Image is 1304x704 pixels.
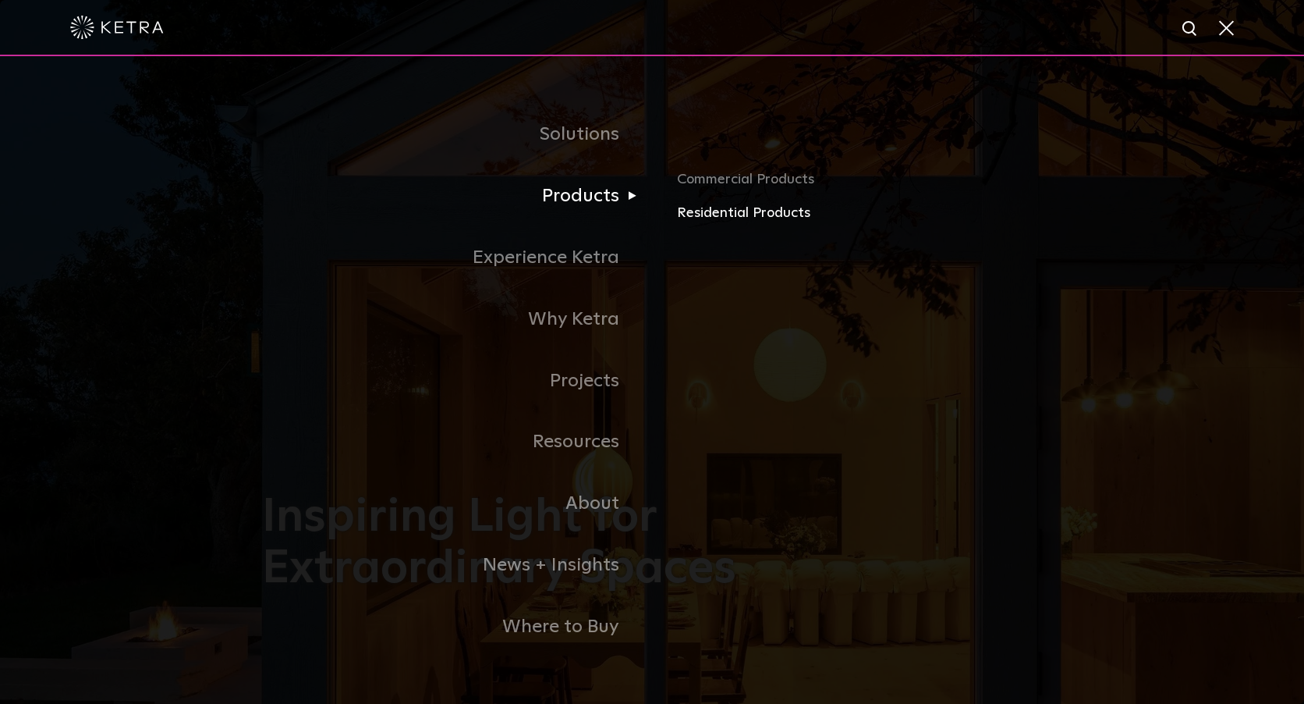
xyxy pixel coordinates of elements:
a: Projects [262,350,652,412]
a: Experience Ketra [262,227,652,289]
a: Where to Buy [262,596,652,658]
img: search icon [1181,20,1200,39]
a: Residential Products [677,202,1042,225]
a: Why Ketra [262,289,652,350]
a: About [262,473,652,535]
a: Commercial Products [677,168,1042,202]
a: Resources [262,411,652,473]
div: Navigation Menu [262,104,1042,657]
a: Solutions [262,104,652,165]
a: Products [262,165,652,227]
img: ketra-logo-2019-white [70,16,164,39]
a: News + Insights [262,535,652,596]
